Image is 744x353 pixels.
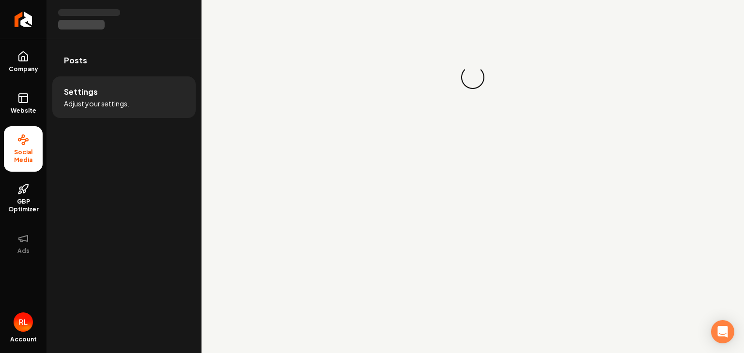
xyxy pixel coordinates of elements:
span: Adjust your settings. [64,99,129,108]
div: Loading [461,66,484,89]
span: Company [5,65,42,73]
div: Open Intercom Messenger [711,320,734,343]
span: GBP Optimizer [4,198,43,213]
span: Social Media [4,148,43,164]
span: Settings [64,86,98,98]
button: Ads [4,225,43,263]
button: Open user button [14,312,33,332]
img: Rebolt Logo [15,12,32,27]
span: Website [7,107,40,115]
a: Company [4,43,43,81]
a: Posts [52,45,196,76]
a: Website [4,85,43,122]
span: Account [10,336,37,343]
img: Ray Larson [14,312,33,332]
a: GBP Optimizer [4,176,43,221]
span: Ads [14,247,33,255]
span: Posts [64,55,87,66]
